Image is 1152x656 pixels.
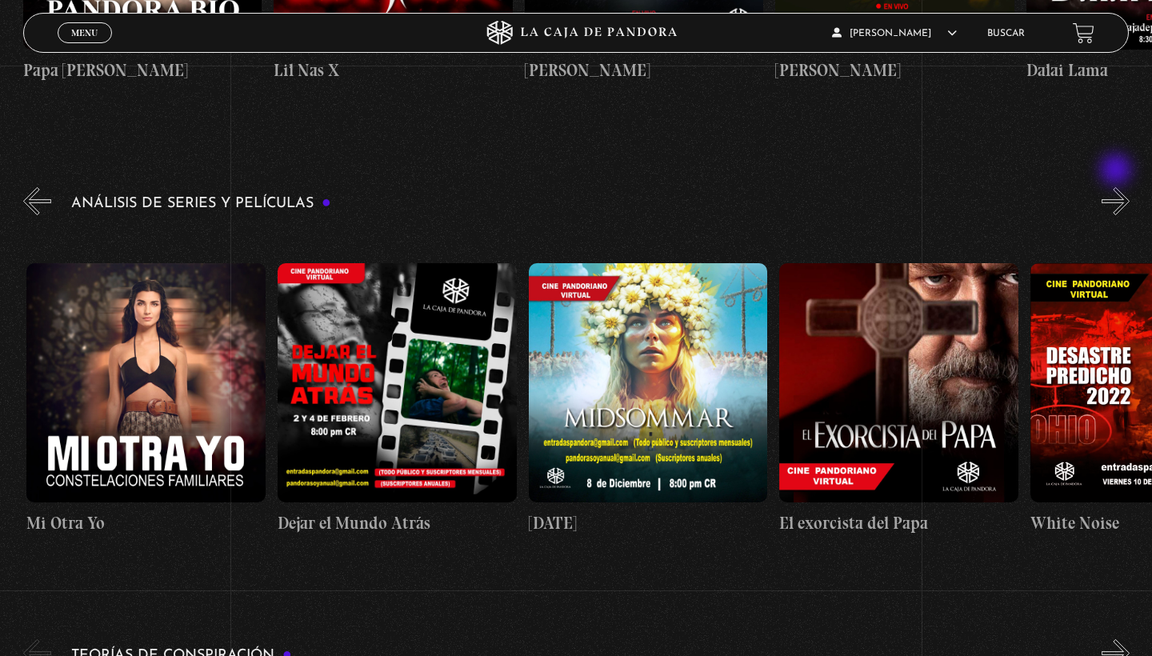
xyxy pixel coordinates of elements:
h4: [DATE] [529,510,768,536]
a: View your shopping cart [1073,22,1094,44]
h4: Papa [PERSON_NAME] [23,58,262,83]
h4: [PERSON_NAME] [775,58,1014,83]
h4: Lil Nas X [274,58,513,83]
span: Menu [71,28,98,38]
a: El exorcista del Papa [779,227,1018,572]
a: Buscar [987,29,1025,38]
span: Cerrar [66,42,104,53]
h4: El exorcista del Papa [779,510,1018,536]
span: [PERSON_NAME] [832,29,957,38]
a: Dejar el Mundo Atrás [278,227,517,572]
h4: Mi Otra Yo [26,510,266,536]
button: Next [1102,187,1130,215]
a: [DATE] [529,227,768,572]
h4: Dejar el Mundo Atrás [278,510,517,536]
a: Mi Otra Yo [26,227,266,572]
h4: [PERSON_NAME] [525,58,764,83]
h3: Análisis de series y películas [71,196,331,211]
button: Previous [23,187,51,215]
